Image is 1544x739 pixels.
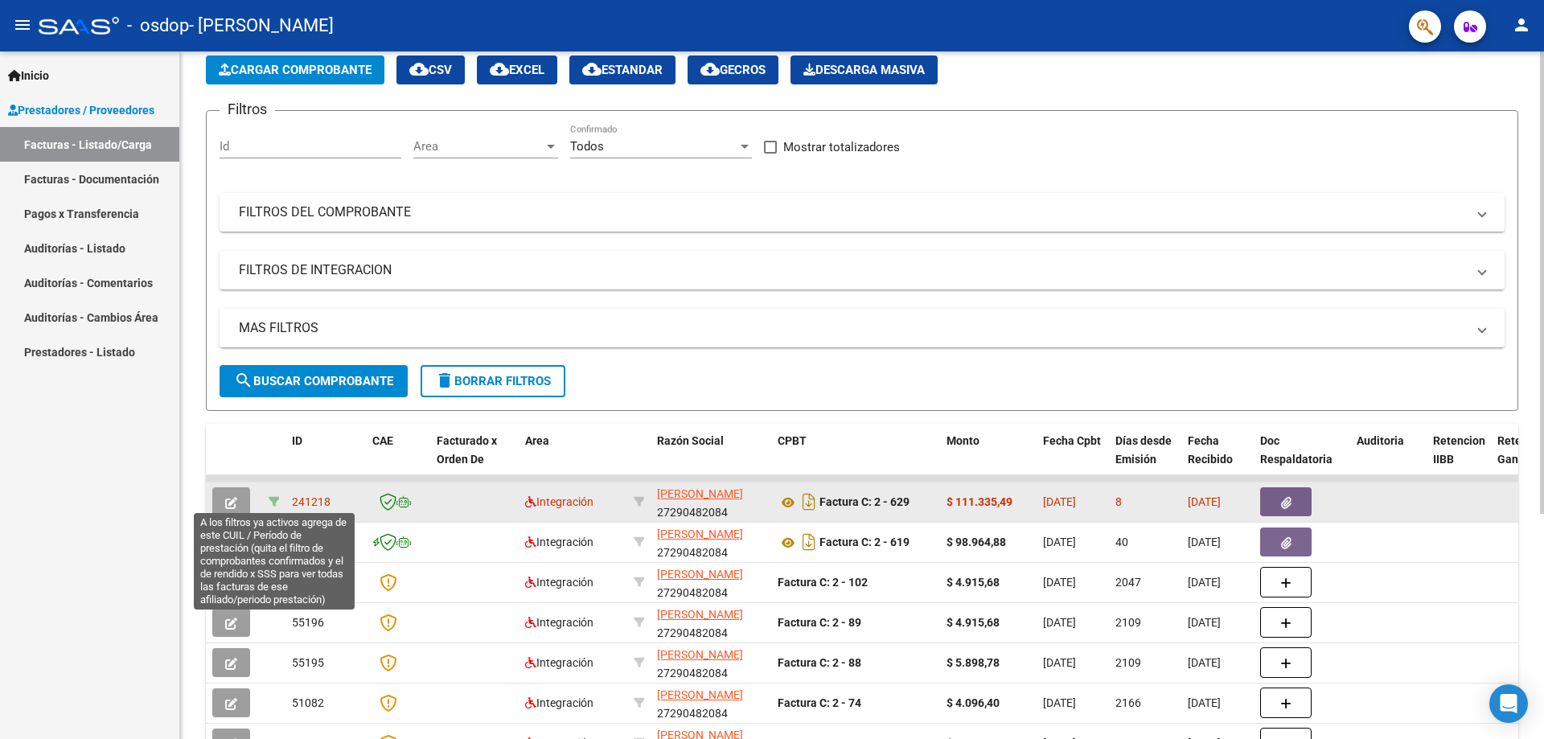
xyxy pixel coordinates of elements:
[657,487,743,500] span: [PERSON_NAME]
[234,374,393,388] span: Buscar Comprobante
[1350,424,1427,495] datatable-header-cell: Auditoria
[525,434,549,447] span: Area
[947,536,1006,548] strong: $ 98.964,88
[189,8,334,43] span: - [PERSON_NAME]
[285,424,366,495] datatable-header-cell: ID
[292,656,324,669] span: 55195
[700,63,766,77] span: Gecros
[8,67,49,84] span: Inicio
[657,485,765,519] div: 27290482084
[1043,656,1076,669] span: [DATE]
[799,489,819,515] i: Descargar documento
[8,101,154,119] span: Prestadores / Proveedores
[1109,424,1181,495] datatable-header-cell: Días desde Emisión
[525,696,593,709] span: Integración
[1115,656,1141,669] span: 2109
[13,15,32,35] mat-icon: menu
[1188,576,1221,589] span: [DATE]
[239,203,1466,221] mat-panel-title: FILTROS DEL COMPROBANTE
[657,568,743,581] span: [PERSON_NAME]
[421,365,565,397] button: Borrar Filtros
[1188,616,1221,629] span: [DATE]
[570,139,604,154] span: Todos
[778,656,861,669] strong: Factura C: 2 - 88
[234,371,253,390] mat-icon: search
[525,616,593,629] span: Integración
[239,261,1466,279] mat-panel-title: FILTROS DE INTEGRACION
[409,60,429,79] mat-icon: cloud_download
[413,139,544,154] span: Area
[1115,696,1141,709] span: 2166
[783,138,900,157] span: Mostrar totalizadores
[778,434,807,447] span: CPBT
[1043,536,1076,548] span: [DATE]
[947,616,1000,629] strong: $ 4.915,68
[771,424,940,495] datatable-header-cell: CPBT
[1357,434,1404,447] span: Auditoria
[409,63,452,77] span: CSV
[657,434,724,447] span: Razón Social
[220,98,275,121] h3: Filtros
[651,424,771,495] datatable-header-cell: Razón Social
[1188,536,1221,548] span: [DATE]
[437,434,497,466] span: Facturado x Orden De
[819,496,910,509] strong: Factura C: 2 - 629
[239,319,1466,337] mat-panel-title: MAS FILTROS
[582,63,663,77] span: Estandar
[1427,424,1491,495] datatable-header-cell: Retencion IIBB
[1433,434,1485,466] span: Retencion IIBB
[220,251,1505,289] mat-expansion-panel-header: FILTROS DE INTEGRACION
[582,60,602,79] mat-icon: cloud_download
[292,696,324,709] span: 51082
[778,696,861,709] strong: Factura C: 2 - 74
[778,576,868,589] strong: Factura C: 2 - 102
[1188,696,1221,709] span: [DATE]
[1043,616,1076,629] span: [DATE]
[940,424,1037,495] datatable-header-cell: Monto
[790,55,938,84] app-download-masive: Descarga masiva de comprobantes (adjuntos)
[292,536,331,548] span: 239377
[1115,495,1122,508] span: 8
[1115,616,1141,629] span: 2109
[372,434,393,447] span: CAE
[490,63,544,77] span: EXCEL
[657,528,743,540] span: [PERSON_NAME]
[490,60,509,79] mat-icon: cloud_download
[1115,434,1172,466] span: Días desde Emisión
[1037,424,1109,495] datatable-header-cell: Fecha Cpbt
[819,536,910,549] strong: Factura C: 2 - 619
[688,55,778,84] button: Gecros
[1043,696,1076,709] span: [DATE]
[803,63,925,77] span: Descarga Masiva
[292,495,331,508] span: 241218
[435,374,551,388] span: Borrar Filtros
[947,696,1000,709] strong: $ 4.096,40
[569,55,675,84] button: Estandar
[1043,576,1076,589] span: [DATE]
[1188,434,1233,466] span: Fecha Recibido
[1115,576,1141,589] span: 2047
[366,424,430,495] datatable-header-cell: CAE
[292,616,324,629] span: 55196
[778,616,861,629] strong: Factura C: 2 - 89
[1489,684,1528,723] div: Open Intercom Messenger
[477,55,557,84] button: EXCEL
[1188,656,1221,669] span: [DATE]
[1512,15,1531,35] mat-icon: person
[1254,424,1350,495] datatable-header-cell: Doc Respaldatoria
[220,365,408,397] button: Buscar Comprobante
[657,608,743,621] span: [PERSON_NAME]
[127,8,189,43] span: - osdop
[1043,495,1076,508] span: [DATE]
[1181,424,1254,495] datatable-header-cell: Fecha Recibido
[519,424,627,495] datatable-header-cell: Area
[396,55,465,84] button: CSV
[657,648,743,661] span: [PERSON_NAME]
[799,529,819,555] i: Descargar documento
[947,576,1000,589] strong: $ 4.915,68
[1115,536,1128,548] span: 40
[657,525,765,559] div: 27290482084
[292,434,302,447] span: ID
[1188,495,1221,508] span: [DATE]
[525,656,593,669] span: Integración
